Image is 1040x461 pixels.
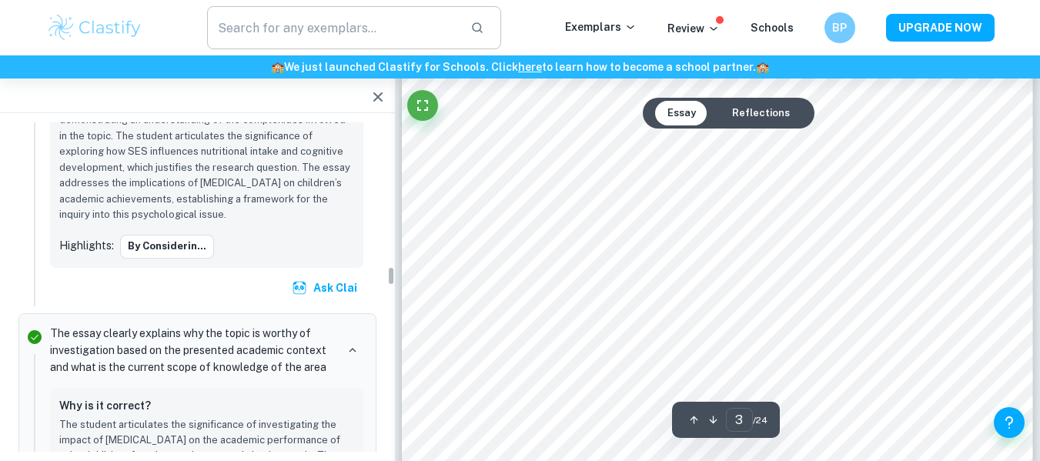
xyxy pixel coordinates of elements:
[720,101,802,125] button: Reflections
[565,18,637,35] p: Exemplars
[994,407,1025,438] button: Help and Feedback
[120,235,214,258] button: By considerin...
[59,237,114,254] p: Highlights:
[292,280,307,296] img: clai.svg
[3,58,1037,75] h6: We just launched Clastify for Schools. Click to learn how to become a school partner.
[50,325,336,376] p: The essay clearly explains why the topic is worthy of investigation based on the presented academ...
[59,397,151,414] h6: Why is it correct?
[407,90,438,121] button: Fullscreen
[831,19,848,36] h6: BP
[667,20,720,37] p: Review
[25,328,44,346] svg: Correct
[46,12,144,43] img: Clastify logo
[753,413,767,427] span: / 24
[751,22,794,34] a: Schools
[346,402,354,409] button: Report mistake/confusion
[289,274,363,302] button: Ask Clai
[207,6,459,49] input: Search for any exemplars...
[59,34,354,222] p: The student provides an academic context for their research question by discussing the relationsh...
[886,14,995,42] button: UPGRADE NOW
[518,61,542,73] a: here
[271,61,284,73] span: 🏫
[824,12,855,43] button: BP
[655,101,708,125] button: Essay
[756,61,769,73] span: 🏫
